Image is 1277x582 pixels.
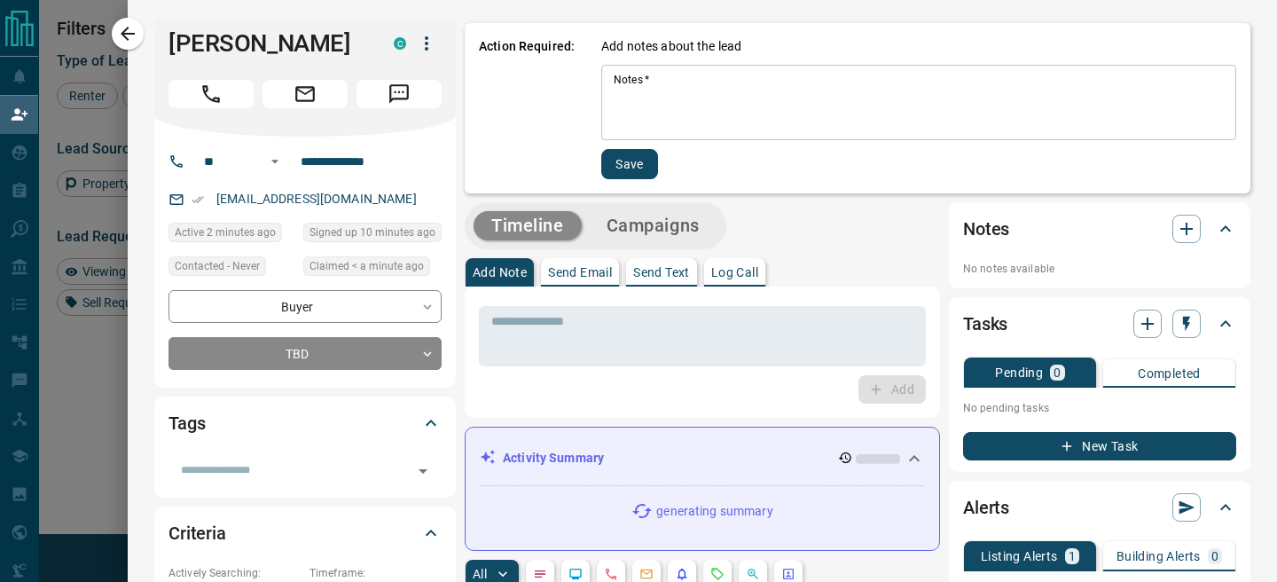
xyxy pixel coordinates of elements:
[473,266,527,279] p: Add Note
[479,37,575,179] p: Action Required:
[963,493,1009,522] h2: Alerts
[309,257,424,275] span: Claimed < a minute ago
[963,310,1007,338] h2: Tasks
[604,567,618,581] svg: Calls
[168,337,442,370] div: TBD
[589,211,717,240] button: Campaigns
[963,215,1009,243] h2: Notes
[963,208,1236,250] div: Notes
[216,192,417,206] a: [EMAIL_ADDRESS][DOMAIN_NAME]
[168,512,442,554] div: Criteria
[710,567,725,581] svg: Requests
[192,193,204,206] svg: Email Verified
[168,223,294,248] div: Fri Aug 15 2025
[168,565,301,581] p: Actively Searching:
[1116,550,1201,562] p: Building Alerts
[394,37,406,50] div: condos.ca
[656,502,772,521] p: generating summary
[168,402,442,444] div: Tags
[168,290,442,323] div: Buyer
[995,366,1043,379] p: Pending
[963,486,1236,529] div: Alerts
[262,80,348,108] span: Email
[356,80,442,108] span: Message
[963,303,1236,345] div: Tasks
[309,565,442,581] p: Timeframe:
[963,395,1236,421] p: No pending tasks
[675,567,689,581] svg: Listing Alerts
[411,459,435,484] button: Open
[168,80,254,108] span: Call
[503,449,604,468] p: Activity Summary
[1211,550,1218,562] p: 0
[963,261,1236,277] p: No notes available
[1138,367,1201,380] p: Completed
[474,211,582,240] button: Timeline
[480,442,925,475] div: Activity Summary
[601,37,741,56] p: Add notes about the lead
[264,151,286,172] button: Open
[963,432,1236,460] button: New Task
[303,223,442,248] div: Fri Aug 15 2025
[309,224,435,241] span: Signed up 10 minutes ago
[981,550,1058,562] p: Listing Alerts
[548,266,612,279] p: Send Email
[711,266,758,279] p: Log Call
[746,567,760,581] svg: Opportunities
[781,567,795,581] svg: Agent Actions
[639,567,654,581] svg: Emails
[303,256,442,281] div: Fri Aug 15 2025
[168,409,205,437] h2: Tags
[168,519,226,547] h2: Criteria
[473,568,487,580] p: All
[633,266,690,279] p: Send Text
[568,567,583,581] svg: Lead Browsing Activity
[175,257,260,275] span: Contacted - Never
[533,567,547,581] svg: Notes
[175,224,276,241] span: Active 2 minutes ago
[601,149,658,179] button: Save
[168,29,367,58] h1: [PERSON_NAME]
[1069,550,1076,562] p: 1
[1054,366,1061,379] p: 0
